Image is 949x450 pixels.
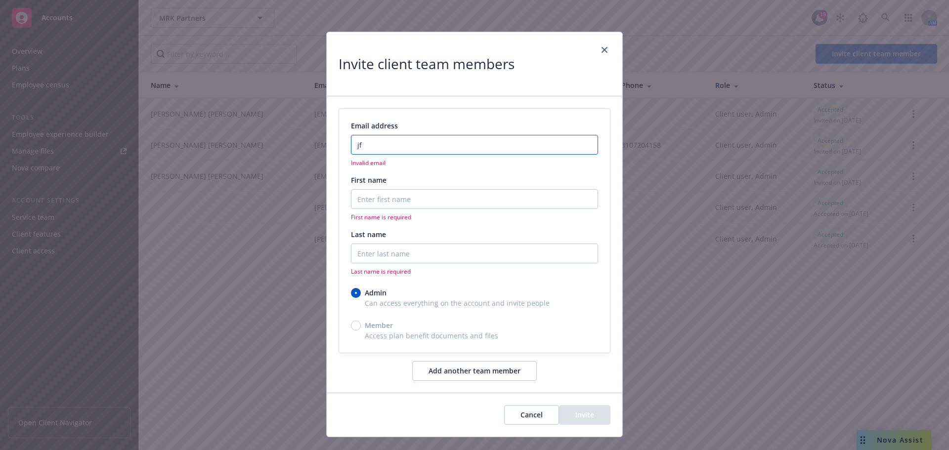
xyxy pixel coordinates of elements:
[351,288,361,298] input: Admin
[599,44,610,56] a: close
[365,287,387,298] span: Admin
[351,135,598,155] input: Enter an email address
[351,230,386,239] span: Last name
[351,321,361,330] input: Member
[339,53,515,75] h1: Invite client team members
[351,244,598,263] input: Enter last name
[351,267,598,276] span: Last name is required
[504,405,559,425] button: Cancel
[351,159,598,167] span: Invalid email
[365,320,393,330] span: Member
[412,361,537,381] button: Add another team member
[351,213,598,221] span: First name is required
[351,298,598,308] span: Can access everything on the account and invite people
[351,121,398,130] span: Email address
[339,108,610,353] div: email
[351,330,598,341] span: Access plan benefit documents and files
[351,189,598,209] input: Enter first name
[351,175,387,185] span: First name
